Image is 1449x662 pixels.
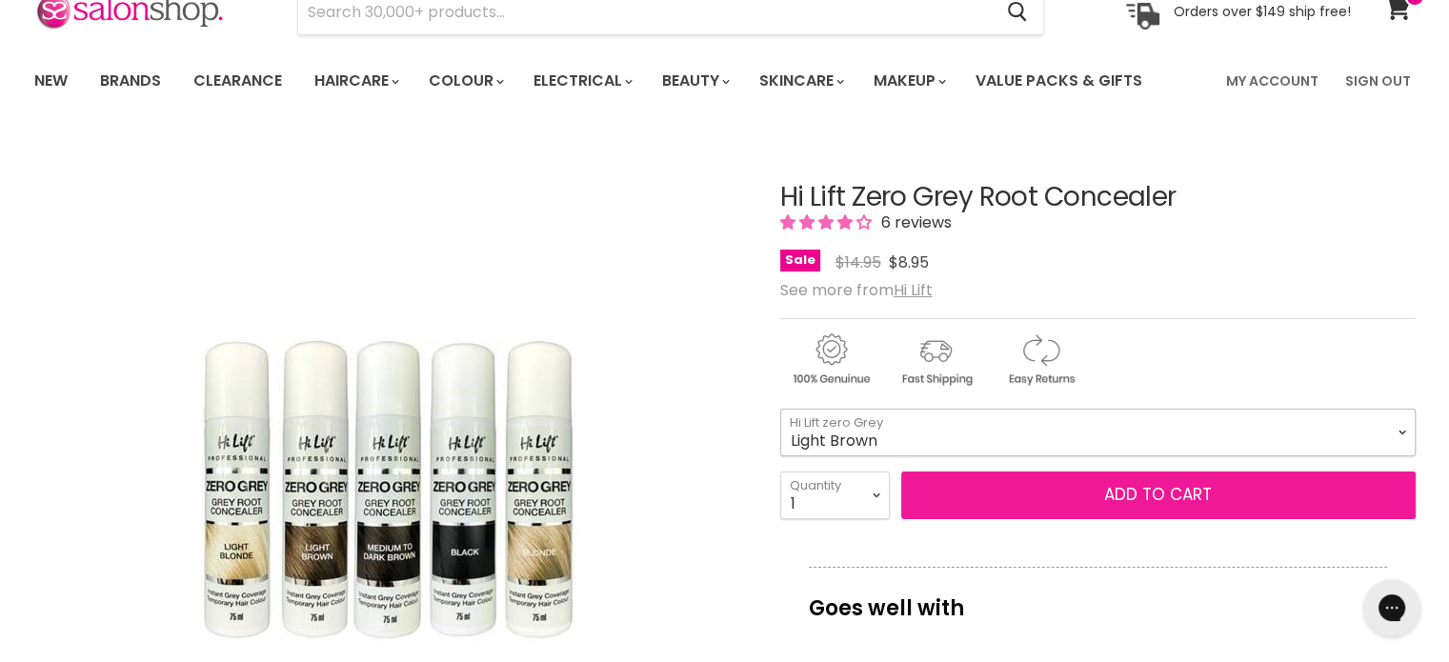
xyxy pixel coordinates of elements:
[901,471,1416,519] button: Add to cart
[961,61,1157,101] a: Value Packs & Gifts
[875,211,952,233] span: 6 reviews
[809,567,1387,630] p: Goes well with
[1354,572,1430,643] iframe: Gorgias live chat messenger
[519,61,644,101] a: Electrical
[780,331,881,389] img: genuine.gif
[1174,3,1351,20] p: Orders over $149 ship free!
[20,53,1186,109] ul: Main menu
[780,211,875,233] span: 4.17 stars
[86,61,175,101] a: Brands
[1334,61,1422,101] a: Sign Out
[835,251,881,273] span: $14.95
[179,61,296,101] a: Clearance
[780,279,933,301] span: See more from
[990,331,1091,389] img: returns.gif
[745,61,855,101] a: Skincare
[300,61,411,101] a: Haircare
[859,61,957,101] a: Makeup
[894,279,933,301] a: Hi Lift
[10,53,1439,109] nav: Main
[889,251,929,273] span: $8.95
[780,183,1416,212] h1: Hi Lift Zero Grey Root Concealer
[780,471,890,519] select: Quantity
[20,61,82,101] a: New
[780,250,820,271] span: Sale
[648,61,741,101] a: Beauty
[1215,61,1330,101] a: My Account
[414,61,515,101] a: Colour
[885,331,986,389] img: shipping.gif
